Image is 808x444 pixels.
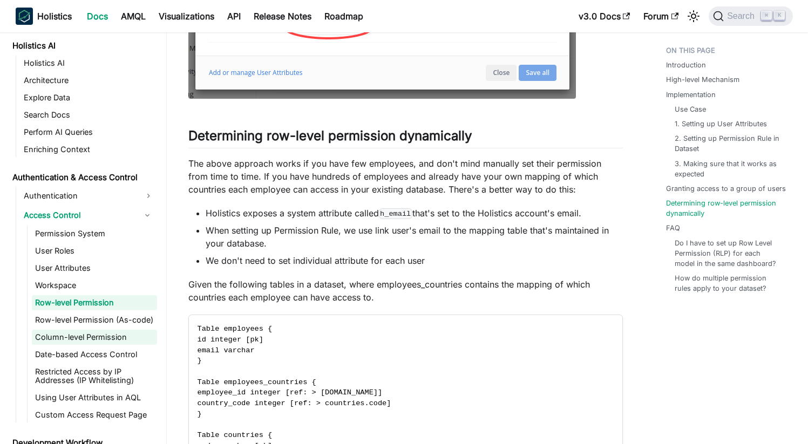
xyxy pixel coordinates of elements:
a: Enriching Context [21,142,157,157]
a: Permission System [32,226,157,241]
a: Access Control [21,207,138,224]
nav: Docs sidebar [5,32,167,444]
p: Given the following tables in a dataset, where employees_countries contains the mapping of which ... [188,278,623,304]
a: AMQL [114,8,152,25]
li: We don't need to set individual attribute for each user [206,254,623,267]
button: Collapse sidebar category 'Access Control' [138,207,157,224]
a: Granting access to a group of users [666,183,786,194]
a: Custom Access Request Page [32,407,157,422]
a: Docs [80,8,114,25]
a: HolisticsHolistics [16,8,72,25]
a: High-level Mechanism [666,74,739,85]
span: } [198,410,202,418]
a: Do I have to set up Row Level Permission (RLP) for each model in the same dashboard? [675,238,782,269]
span: Table employees { [198,325,273,333]
a: Authentication [21,187,157,204]
a: Date-based Access Control [32,347,157,362]
span: id integer [pk] [198,336,263,344]
code: h_email [379,208,412,219]
a: Search Docs [21,107,157,122]
a: Row-level Permission (As-code) [32,312,157,327]
a: 1. Setting up User Attributes [675,119,767,129]
a: Holistics AI [9,38,157,53]
a: 3. Making sure that it works as expected [675,159,782,179]
a: How do multiple permission rules apply to your dataset? [675,273,782,293]
button: Search (Command+K) [709,6,792,26]
a: Use Case [675,104,706,114]
span: country_code integer [ref: > countries.code] [198,399,391,407]
a: Roadmap [318,8,370,25]
a: Explore Data [21,90,157,105]
a: Determining row-level permission dynamically [666,198,786,218]
a: Using User Attributes in AQL [32,390,157,405]
a: API [221,8,247,25]
li: When setting up Permission Rule, we use link user's email to the mapping table that's maintained ... [206,224,623,250]
a: Release Notes [247,8,318,25]
span: employee_id integer [ref: > [DOMAIN_NAME]] [198,388,383,397]
a: Column-level Permission [32,330,157,345]
a: 2. Setting up Permission Rule in Dataset [675,133,782,154]
a: Architecture [21,73,157,88]
b: Holistics [37,10,72,23]
kbd: ⌘ [761,11,772,21]
a: Workspace [32,278,157,293]
img: Holistics [16,8,33,25]
span: Table employees_countries { [198,378,316,386]
kbd: K [774,11,785,21]
a: User Attributes [32,261,157,276]
a: Authentication & Access Control [9,170,157,185]
a: Visualizations [152,8,221,25]
span: } [198,357,202,365]
p: The above approach works if you have few employees, and don't mind manually set their permission ... [188,157,623,196]
a: Forum [637,8,685,25]
a: Implementation [666,90,716,100]
span: Table countries { [198,431,273,439]
span: email varchar [198,346,255,354]
h2: Determining row-level permission dynamically [188,128,623,148]
a: Restricted Access by IP Addresses (IP Whitelisting) [32,364,157,388]
a: FAQ [666,223,680,233]
a: Perform AI Queries [21,125,157,140]
a: v3.0 Docs [572,8,637,25]
a: Holistics AI [21,56,157,71]
a: Row-level Permission [32,295,157,310]
a: Introduction [666,60,706,70]
a: User Roles [32,243,157,258]
span: Search [724,11,761,21]
button: Switch between dark and light mode (currently light mode) [685,8,702,25]
li: Holistics exposes a system attribute called that's set to the Holistics account's email. [206,207,623,220]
